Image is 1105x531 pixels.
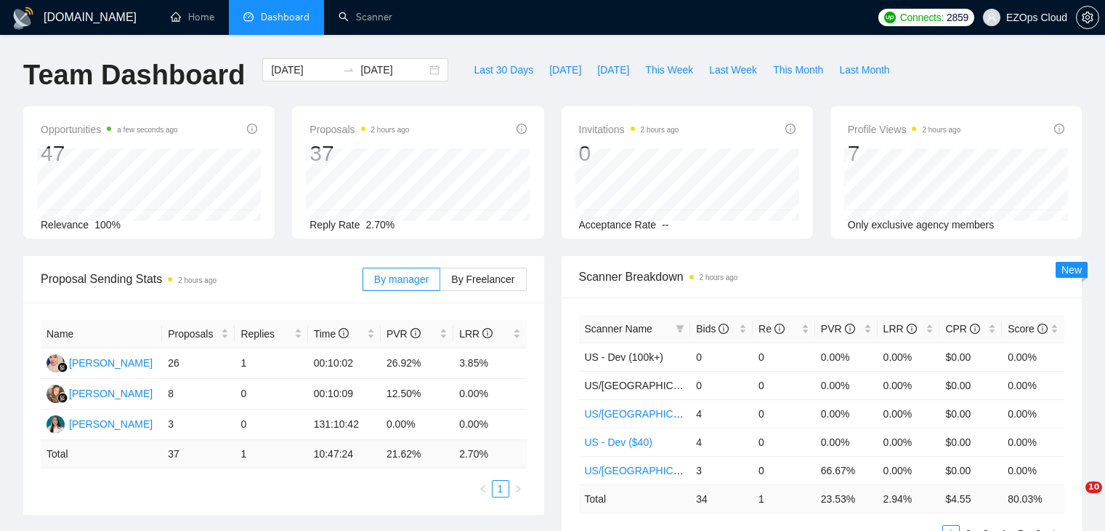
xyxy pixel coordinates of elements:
[821,323,855,335] span: PVR
[815,343,878,371] td: 0.00%
[645,62,693,78] span: This Week
[1076,12,1099,23] a: setting
[235,440,307,468] td: 1
[1061,264,1082,276] span: New
[309,121,409,138] span: Proposals
[1002,428,1064,456] td: 0.00%
[947,9,968,25] span: 2859
[46,418,153,429] a: TA[PERSON_NAME]
[240,326,291,342] span: Replies
[585,351,664,363] span: US - Dev (100k+)
[366,219,395,231] span: 2.70%
[1077,12,1098,23] span: setting
[314,328,349,340] span: Time
[709,62,757,78] span: Last Week
[848,121,961,138] span: Profile Views
[641,126,679,134] time: 2 hours ago
[579,140,679,167] div: 0
[585,465,788,476] a: US/[GEOGRAPHIC_DATA] - Keywords ($40)
[339,11,392,23] a: searchScanner
[459,328,493,340] span: LRR
[479,484,487,493] span: left
[970,324,980,334] span: info-circle
[774,324,785,334] span: info-circle
[453,348,526,379] td: 3.85%
[878,484,940,513] td: 2.94 %
[939,484,1002,513] td: $ 4.55
[1037,324,1048,334] span: info-circle
[815,456,878,484] td: 66.67%
[343,64,355,76] span: swap-right
[41,440,162,468] td: Total
[235,320,307,348] th: Replies
[23,58,245,92] h1: Team Dashboard
[700,274,738,282] time: 2 hours ago
[308,379,381,410] td: 00:10:09
[585,323,652,335] span: Scanner Name
[466,58,541,81] button: Last 30 Days
[690,343,753,371] td: 0
[765,58,831,81] button: This Month
[1054,124,1064,134] span: info-circle
[878,371,940,399] td: 0.00%
[168,326,218,342] span: Proposals
[309,219,360,231] span: Reply Rate
[753,456,815,484] td: 0
[878,456,940,484] td: 0.00%
[758,323,785,335] span: Re
[848,140,961,167] div: 7
[69,416,153,432] div: [PERSON_NAME]
[514,484,522,493] span: right
[579,219,657,231] span: Acceptance Rate
[701,58,765,81] button: Last Week
[492,480,509,498] li: 1
[381,410,453,440] td: 0.00%
[939,399,1002,428] td: $0.00
[410,328,421,338] span: info-circle
[46,356,153,368] a: AJ[PERSON_NAME]
[1002,371,1064,399] td: 0.00%
[41,320,162,348] th: Name
[690,428,753,456] td: 4
[907,324,917,334] span: info-circle
[939,343,1002,371] td: $0.00
[597,62,629,78] span: [DATE]
[243,12,254,22] span: dashboard
[309,140,409,167] div: 37
[360,62,426,78] input: End date
[41,270,363,288] span: Proposal Sending Stats
[271,62,337,78] input: Start date
[1085,482,1102,493] span: 10
[1076,6,1099,29] button: setting
[1002,456,1064,484] td: 0.00%
[247,124,257,134] span: info-circle
[815,371,878,399] td: 0.00%
[94,219,121,231] span: 100%
[381,348,453,379] td: 26.92%
[453,379,526,410] td: 0.00%
[585,380,739,391] span: US/[GEOGRAPHIC_DATA] - AWS
[1056,482,1090,516] iframe: Intercom live chat
[57,393,68,403] img: gigradar-bm.png
[541,58,589,81] button: [DATE]
[41,219,89,231] span: Relevance
[46,354,65,372] img: AJ
[939,428,1002,456] td: $0.00
[719,324,729,334] span: info-circle
[785,124,796,134] span: info-circle
[453,440,526,468] td: 2.70 %
[1002,399,1064,428] td: 0.00%
[690,484,753,513] td: 34
[162,320,235,348] th: Proposals
[235,348,307,379] td: 1
[374,274,429,285] span: By manager
[343,64,355,76] span: to
[884,12,896,23] img: upwork-logo.png
[690,371,753,399] td: 0
[474,62,533,78] span: Last 30 Days
[1002,343,1064,371] td: 0.00%
[178,276,216,284] time: 2 hours ago
[753,343,815,371] td: 0
[690,399,753,428] td: 4
[673,318,687,340] span: filter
